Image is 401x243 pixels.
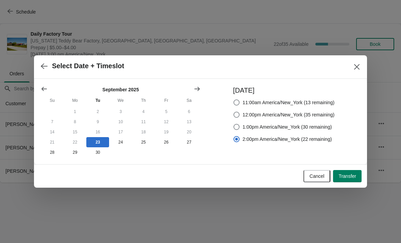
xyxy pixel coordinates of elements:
th: Saturday [178,94,201,107]
button: Monday September 29 2025 [64,147,86,157]
th: Wednesday [109,94,132,107]
button: Friday September 12 2025 [155,117,178,127]
button: Tuesday September 16 2025 [86,127,109,137]
button: Friday September 26 2025 [155,137,178,147]
button: Friday September 19 2025 [155,127,178,137]
button: Wednesday September 17 2025 [109,127,132,137]
button: Sunday September 7 2025 [41,117,64,127]
button: Close [351,61,363,73]
button: Today Tuesday September 23 2025 [86,137,109,147]
button: Thursday September 25 2025 [132,137,155,147]
span: Cancel [310,173,325,179]
button: Monday September 15 2025 [64,127,86,137]
button: Thursday September 18 2025 [132,127,155,137]
th: Sunday [41,94,64,107]
span: Transfer [338,173,356,179]
button: Thursday September 4 2025 [132,107,155,117]
button: Wednesday September 3 2025 [109,107,132,117]
th: Monday [64,94,86,107]
button: Sunday September 14 2025 [41,127,64,137]
button: Cancel [303,170,331,182]
button: Thursday September 11 2025 [132,117,155,127]
button: Monday September 1 2025 [64,107,86,117]
span: 2:00pm America/New_York (22 remaining) [243,136,332,143]
button: Tuesday September 9 2025 [86,117,109,127]
span: 1:00pm America/New_York (30 remaining) [243,124,332,130]
button: Transfer [333,170,362,182]
button: Saturday September 27 2025 [178,137,201,147]
button: Tuesday September 2 2025 [86,107,109,117]
button: Saturday September 20 2025 [178,127,201,137]
button: Show previous month, August 2025 [38,83,50,95]
th: Thursday [132,94,155,107]
button: Tuesday September 30 2025 [86,147,109,157]
th: Tuesday [86,94,109,107]
span: 12:00pm America/New_York (35 remaining) [243,111,334,118]
button: Friday September 5 2025 [155,107,178,117]
button: Saturday September 6 2025 [178,107,201,117]
h3: [DATE] [233,86,334,95]
button: Sunday September 21 2025 [41,137,64,147]
h2: Select Date + Timeslot [52,62,124,70]
button: Monday September 22 2025 [64,137,86,147]
button: Saturday September 13 2025 [178,117,201,127]
button: Wednesday September 24 2025 [109,137,132,147]
span: 11:00am America/New_York (13 remaining) [243,99,334,106]
button: Monday September 8 2025 [64,117,86,127]
th: Friday [155,94,178,107]
button: Wednesday September 10 2025 [109,117,132,127]
button: Show next month, October 2025 [191,83,203,95]
button: Sunday September 28 2025 [41,147,64,157]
